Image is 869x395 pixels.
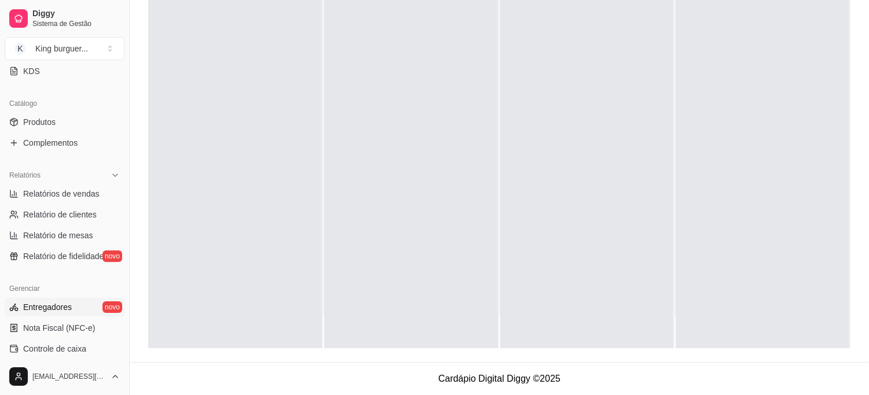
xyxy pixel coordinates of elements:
a: DiggySistema de Gestão [5,5,124,32]
a: KDS [5,62,124,80]
span: K [14,43,26,54]
a: Relatórios de vendas [5,184,124,203]
div: Catálogo [5,94,124,113]
button: [EMAIL_ADDRESS][DOMAIN_NAME] [5,363,124,390]
span: Diggy [32,9,120,19]
a: Complementos [5,134,124,152]
span: Relatório de clientes [23,209,97,220]
button: Select a team [5,37,124,60]
a: Produtos [5,113,124,131]
div: Gerenciar [5,279,124,298]
span: Relatórios de vendas [23,188,100,200]
a: Controle de caixa [5,339,124,358]
span: Relatórios [9,171,41,180]
a: Relatório de fidelidadenovo [5,247,124,265]
a: Entregadoresnovo [5,298,124,316]
span: KDS [23,65,40,77]
a: Relatório de mesas [5,226,124,245]
span: Produtos [23,116,56,128]
a: Relatório de clientes [5,205,124,224]
span: Complementos [23,137,78,149]
span: [EMAIL_ADDRESS][DOMAIN_NAME] [32,372,106,381]
footer: Cardápio Digital Diggy © 2025 [130,362,869,395]
div: King burguer ... [35,43,88,54]
span: Controle de caixa [23,343,86,355]
span: Nota Fiscal (NFC-e) [23,322,95,334]
span: Entregadores [23,301,72,313]
span: Relatório de fidelidade [23,250,104,262]
span: Relatório de mesas [23,230,93,241]
a: Nota Fiscal (NFC-e) [5,319,124,337]
span: Sistema de Gestão [32,19,120,28]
